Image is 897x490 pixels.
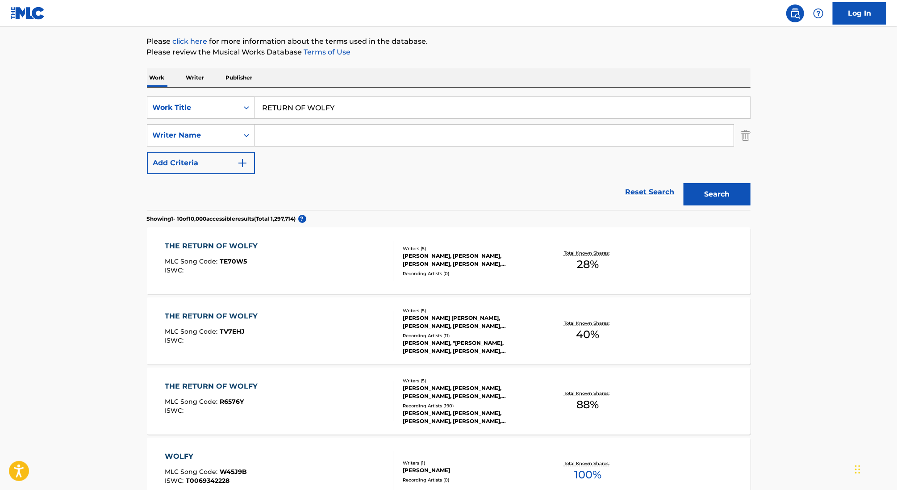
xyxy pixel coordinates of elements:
[298,215,306,223] span: ?
[403,466,538,474] div: [PERSON_NAME]
[165,406,186,415] span: ISWC :
[403,332,538,339] div: Recording Artists ( 11 )
[577,256,599,272] span: 28 %
[403,477,538,483] div: Recording Artists ( 0 )
[165,336,186,344] span: ISWC :
[147,368,751,435] a: THE RETURN OF WOLFYMLC Song Code:R6576YISWC:Writers (5)[PERSON_NAME], [PERSON_NAME], [PERSON_NAME...
[147,36,751,47] p: Please for more information about the terms used in the database.
[147,215,296,223] p: Showing 1 - 10 of 10,000 accessible results (Total 1,297,714 )
[574,467,601,483] span: 100 %
[165,451,247,462] div: WOLFY
[403,245,538,252] div: Writers ( 5 )
[165,266,186,274] span: ISWC :
[165,468,220,476] span: MLC Song Code :
[165,311,262,322] div: THE RETURN OF WOLFY
[165,241,262,251] div: THE RETURN OF WOLFY
[684,183,751,205] button: Search
[220,468,247,476] span: W45J9B
[147,297,751,364] a: THE RETURN OF WOLFYMLC Song Code:TV7EHJISWC:Writers (5)[PERSON_NAME] [PERSON_NAME], [PERSON_NAME]...
[403,252,538,268] div: [PERSON_NAME], [PERSON_NAME], [PERSON_NAME], [PERSON_NAME], [PERSON_NAME]
[302,48,351,56] a: Terms of Use
[786,4,804,22] a: Public Search
[220,327,245,335] span: TV7EHJ
[809,4,827,22] div: Help
[147,68,167,87] p: Work
[220,257,247,265] span: TE70W5
[855,456,860,483] div: Drag
[403,339,538,355] div: [PERSON_NAME], "[PERSON_NAME], [PERSON_NAME], [PERSON_NAME], [PERSON_NAME], [PERSON_NAME]
[564,460,612,467] p: Total Known Shares:
[11,7,45,20] img: MLC Logo
[403,270,538,277] div: Recording Artists ( 0 )
[153,130,233,141] div: Writer Name
[403,314,538,330] div: [PERSON_NAME] [PERSON_NAME], [PERSON_NAME], [PERSON_NAME], [PERSON_NAME], [PERSON_NAME]
[220,398,244,406] span: R6576Y
[153,102,233,113] div: Work Title
[564,320,612,327] p: Total Known Shares:
[564,390,612,397] p: Total Known Shares:
[237,158,248,168] img: 9d2ae6d4665cec9f34b9.svg
[741,124,751,147] img: Delete Criterion
[403,409,538,425] div: [PERSON_NAME], [PERSON_NAME], [PERSON_NAME], [PERSON_NAME], [PERSON_NAME]
[184,68,207,87] p: Writer
[147,47,751,58] p: Please review the Musical Works Database
[173,37,208,46] a: click here
[165,477,186,485] span: ISWC :
[165,327,220,335] span: MLC Song Code :
[186,477,229,485] span: T0069342228
[576,327,599,343] span: 40 %
[147,96,751,210] form: Search Form
[165,398,220,406] span: MLC Song Code :
[403,402,538,409] div: Recording Artists ( 190 )
[790,8,801,19] img: search
[165,381,262,392] div: THE RETURN OF WOLFY
[813,8,824,19] img: help
[403,460,538,466] div: Writers ( 1 )
[165,257,220,265] span: MLC Song Code :
[223,68,255,87] p: Publisher
[852,447,897,490] iframe: Chat Widget
[403,307,538,314] div: Writers ( 5 )
[564,250,612,256] p: Total Known Shares:
[147,227,751,294] a: THE RETURN OF WOLFYMLC Song Code:TE70W5ISWC:Writers (5)[PERSON_NAME], [PERSON_NAME], [PERSON_NAME...
[576,397,599,413] span: 88 %
[833,2,886,25] a: Log In
[403,384,538,400] div: [PERSON_NAME], [PERSON_NAME], [PERSON_NAME], [PERSON_NAME], [PERSON_NAME]
[621,182,679,202] a: Reset Search
[403,377,538,384] div: Writers ( 5 )
[147,152,255,174] button: Add Criteria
